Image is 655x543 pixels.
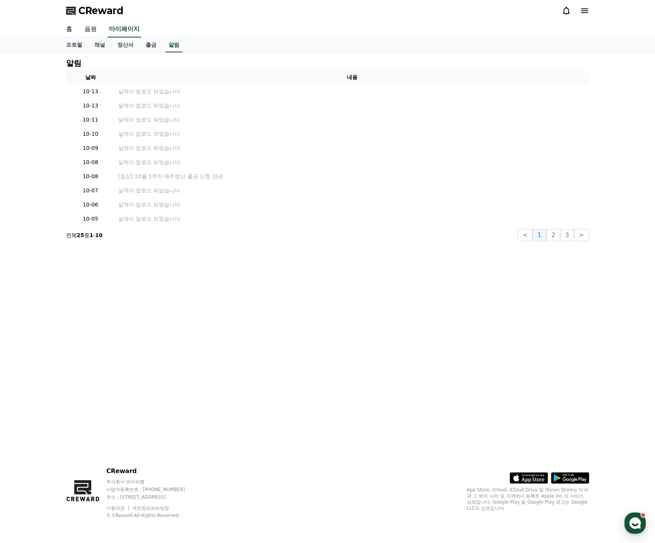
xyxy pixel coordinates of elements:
p: 10-10 [69,130,112,138]
button: < [517,229,532,241]
button: 2 [546,229,560,241]
th: 내용 [115,70,589,85]
a: 프로필 [60,38,88,52]
a: 실적이 업로드 되었습니다 [118,116,586,124]
a: 이용약관 [106,506,130,511]
p: 10-09 [69,144,112,152]
p: © CReward All Rights Reserved. [106,512,200,519]
p: 10-08 [69,172,112,180]
a: 실적이 업로드 되었습니다 [118,187,586,195]
a: 실적이 업로드 되었습니다 [118,130,586,138]
a: 실적이 업로드 되었습니다 [118,102,586,110]
a: 실적이 업로드 되었습니다 [118,88,586,96]
h4: 알림 [66,59,81,67]
th: 날짜 [66,70,115,85]
p: 10-05 [69,215,112,223]
a: 출금 [140,38,163,52]
button: 3 [560,229,574,241]
a: 실적이 업로드 되었습니다 [118,158,586,166]
strong: 25 [77,232,84,238]
a: 알림 [166,38,182,52]
p: 전체 중 - [66,231,103,239]
a: 실적이 업로드 되었습니다 [118,144,586,152]
a: [정산] 10월 1주차 매주정산 출금 신청 안내 [118,172,586,180]
a: 개인정보처리방침 [132,506,169,511]
a: CReward [66,5,124,17]
p: 주식회사 와이피랩 [106,479,200,485]
a: 실적이 업로드 되었습니다 [118,201,586,209]
strong: 10 [95,232,102,238]
a: 채널 [88,38,111,52]
p: CReward [106,467,200,476]
p: 10-11 [69,116,112,124]
button: > [574,229,589,241]
p: 10-06 [69,201,112,209]
a: 실적이 업로드 되었습니다 [118,215,586,223]
p: 사업자등록번호 : [PHONE_NUMBER] [106,486,200,493]
p: 주소 : [STREET_ADDRESS] [106,494,200,500]
a: 음원 [78,21,103,37]
a: 마이페이지 [107,21,141,37]
p: 10-07 [69,187,112,195]
strong: 1 [89,232,93,238]
button: 1 [533,229,546,241]
span: CReward [78,5,124,17]
p: App Store, iCloud, iCloud Drive 및 iTunes Store는 미국과 그 밖의 나라 및 지역에서 등록된 Apple Inc.의 서비스 상표입니다. Goo... [467,487,589,511]
a: 홈 [60,21,78,37]
p: 10-13 [69,102,112,110]
p: 10-13 [69,88,112,96]
p: 10-08 [69,158,112,166]
a: 정산서 [111,38,140,52]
